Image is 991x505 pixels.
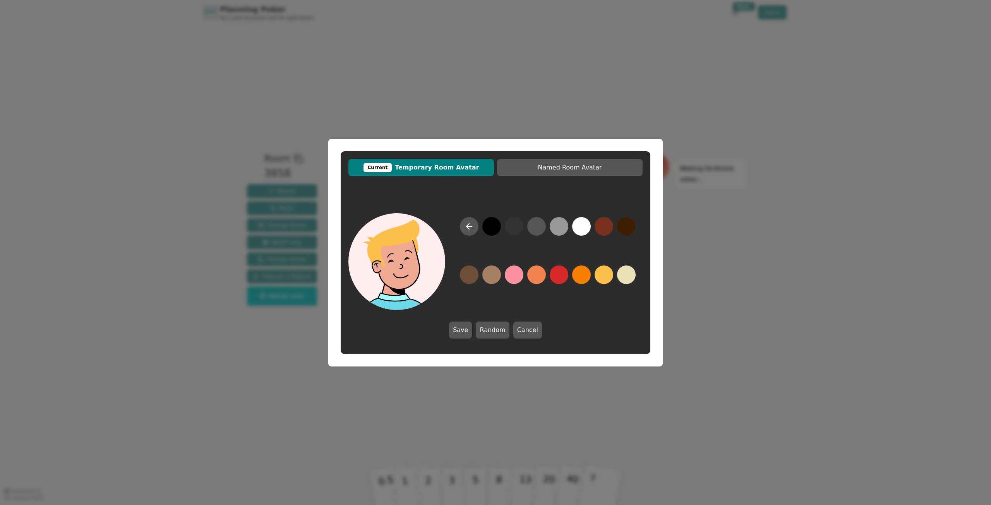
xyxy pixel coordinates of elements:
span: Temporary Room Avatar [352,163,490,172]
div: Current [363,163,392,172]
button: CurrentTemporary Room Avatar [348,159,494,176]
span: Named Room Avatar [501,163,639,172]
button: Save [449,322,472,339]
button: Named Room Avatar [497,159,643,176]
button: Random [476,322,509,339]
button: Cancel [513,322,542,339]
